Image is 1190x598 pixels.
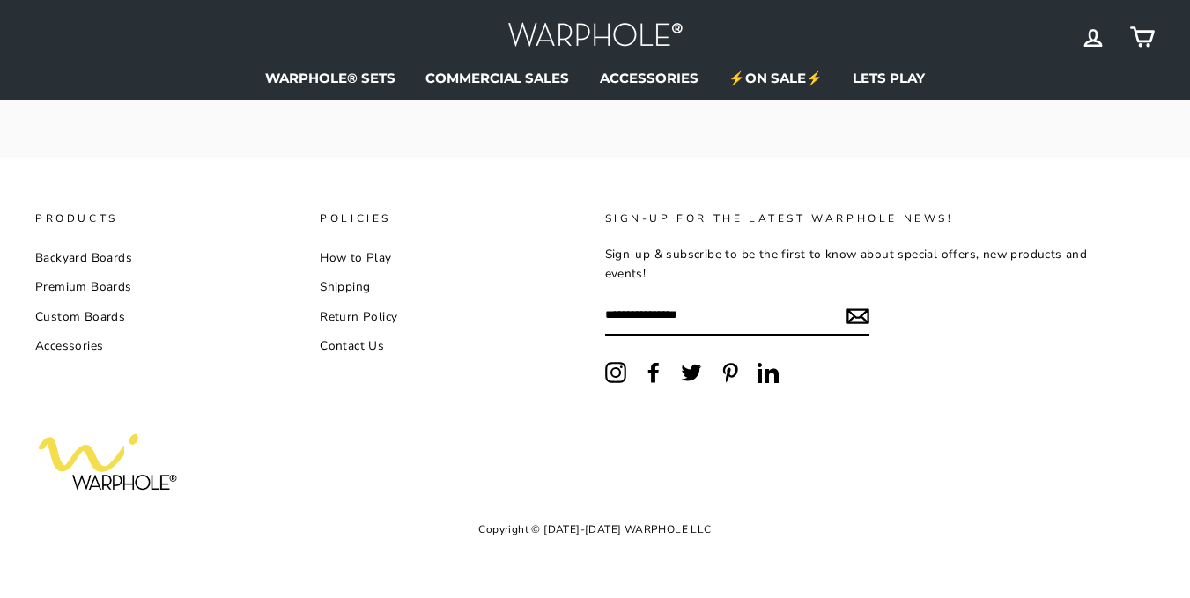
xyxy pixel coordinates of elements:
[35,245,132,271] a: Backyard Boards
[587,64,712,91] a: ACCESSORIES
[35,274,132,300] a: Premium Boards
[715,64,836,91] a: ⚡ON SALE⚡
[35,210,300,227] p: PRODUCTS
[35,64,1155,91] ul: Primary
[35,423,185,498] img: Warphole
[412,64,582,91] a: COMMERCIAL SALES
[605,245,1103,284] p: Sign-up & subscribe to be the first to know about special offers, new products and events!
[320,274,370,300] a: Shipping
[35,333,103,359] a: Accessories
[605,210,1103,227] p: Sign-up for the latest warphole news!
[320,210,585,227] p: POLICIES
[507,18,684,55] img: Warphole
[320,333,384,359] a: Contact Us
[320,245,391,271] a: How to Play
[252,64,409,91] a: WARPHOLE® SETS
[35,304,125,330] a: Custom Boards
[320,304,397,330] a: Return Policy
[35,515,1155,545] p: Copyright © [DATE]-[DATE] WARPHOLE LLC
[839,64,938,91] a: LETS PLAY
